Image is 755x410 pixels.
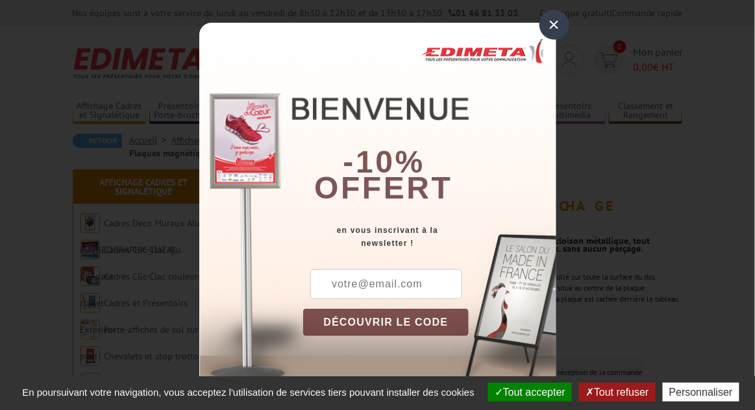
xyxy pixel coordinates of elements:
[16,387,481,398] span: En poursuivant votre navigation, vous acceptez l'utilisation de services tiers pouvant installer ...
[539,10,569,40] div: ×
[579,383,655,402] button: Tout refuser
[488,383,572,402] button: Tout accepter
[303,224,556,250] div: en vous inscrivant à la newsletter !
[310,269,462,299] input: votre@email.com
[663,383,739,402] button: Personnaliser (fenêtre modale)
[314,171,453,205] font: offert
[303,309,469,336] button: DÉCOUVRIR LE CODE
[343,145,425,179] b: -10%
